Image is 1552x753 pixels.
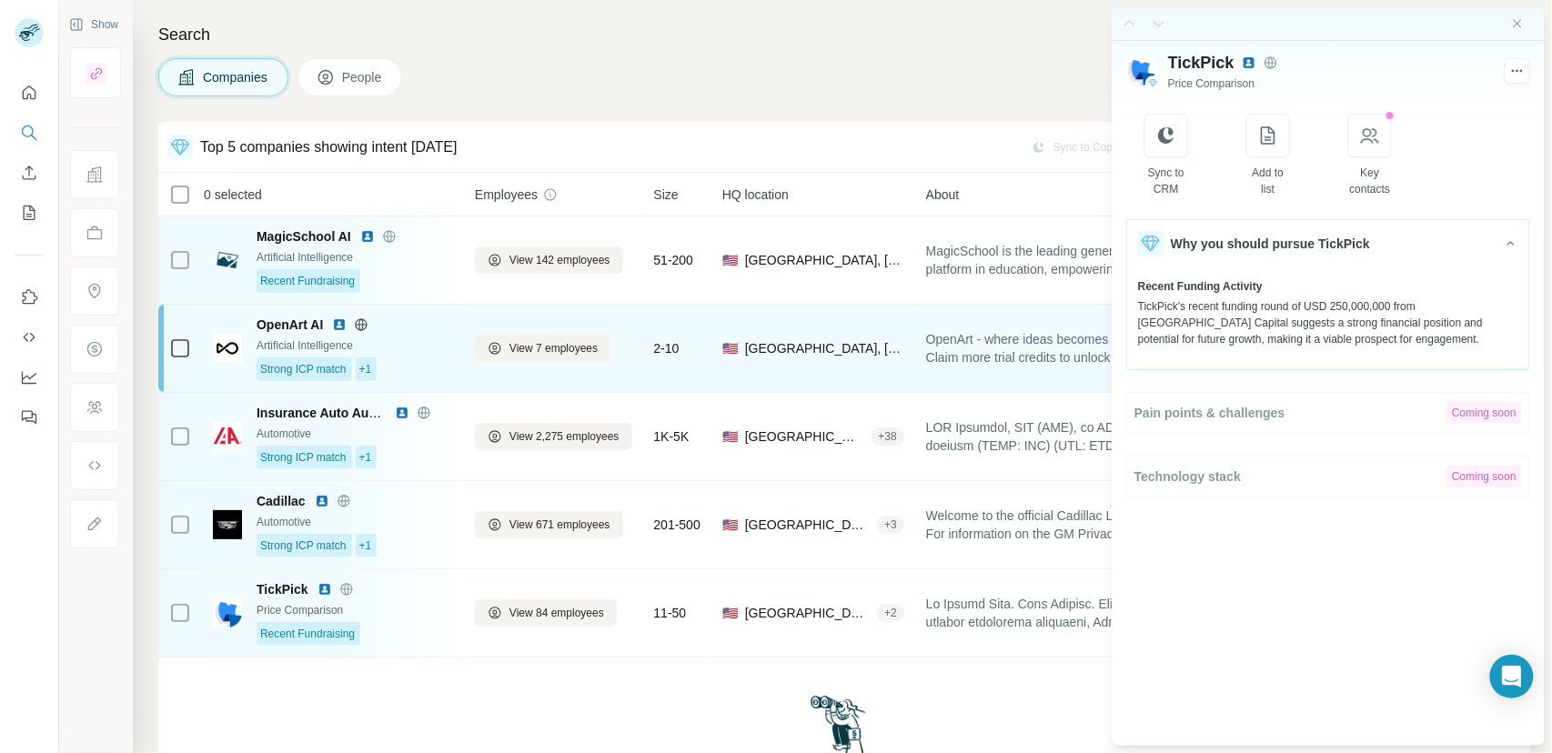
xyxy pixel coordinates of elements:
button: Dashboard [15,361,44,394]
button: Use Surfe on LinkedIn [15,281,44,314]
span: MagicSchool AI [257,227,351,246]
div: Automotive [257,426,453,442]
span: Technology stack [1134,467,1241,486]
button: Why you should pursue TickPick [1127,220,1529,267]
span: 🇺🇸 [722,251,738,269]
span: +1 [359,361,372,377]
span: 11-50 [654,604,687,622]
button: Use Surfe API [15,321,44,354]
div: Top 5 companies showing intent [DATE] [200,136,458,158]
span: Recent Fundraising [260,273,355,289]
span: LOR Ipsumdol, SIT (AME), co AD Elitse doeiusm (TEMP: INC) (UTL: ETD), ma a enimadm veniam quisnos... [926,418,1195,455]
span: Why you should pursue TickPick [1171,235,1370,253]
button: Search [15,116,44,149]
button: View 2,275 employees [475,423,632,450]
span: About [926,186,960,204]
div: Automotive [257,514,453,530]
h4: Search [158,22,1530,47]
button: View 142 employees [475,246,623,274]
span: OpenArt - where ideas becomes visual stories. Claim more trial credits to unlock your creativity ... [926,330,1195,366]
img: Logo of OpenArt AI [213,334,242,363]
span: View 2,275 employees [509,428,620,445]
img: LinkedIn logo [317,582,332,597]
div: Add to list [1247,165,1290,197]
button: Feedback [15,401,44,434]
span: 2-10 [654,339,680,357]
span: 0 selected [204,186,262,204]
img: Logo of MagicSchool AI [213,246,242,275]
button: View 7 employees [475,335,610,362]
img: LinkedIn logo [395,406,409,420]
span: View 671 employees [509,517,610,533]
div: Artificial Intelligence [257,337,453,354]
span: Recent Fundraising [260,626,355,642]
span: 🇺🇸 [722,604,738,622]
div: Price Comparison [1168,75,1492,92]
img: LinkedIn logo [315,494,329,508]
div: TickPick's recent funding round of USD 250,000,000 from [GEOGRAPHIC_DATA] Capital suggests a stro... [1138,298,1518,347]
img: LinkedIn avatar [1242,55,1256,70]
div: Sync to CRM [1145,165,1188,197]
span: Welcome to the official Cadillac LinkedIn page. For information on the GM Privacy Statement, plea... [926,507,1195,543]
span: +1 [359,449,372,466]
div: + 2 [877,605,904,621]
button: Pain points & challengesComing soon [1127,393,1529,433]
div: Artificial Intelligence [257,249,453,266]
span: 51-200 [654,251,694,269]
button: View 84 employees [475,599,617,627]
span: [GEOGRAPHIC_DATA], [US_STATE] [745,339,904,357]
div: Price Comparison [257,602,453,618]
span: People [342,68,384,86]
span: View 84 employees [509,605,604,621]
div: + 38 [872,428,904,445]
span: Recent Funding Activity [1138,278,1263,295]
span: HQ location [722,186,789,204]
img: Logo of Insurance Auto Auctions, Inc. [213,422,242,451]
span: Employees [475,186,538,204]
button: View 671 employees [475,511,623,538]
div: Key contacts [1349,165,1392,197]
span: 🇺🇸 [722,427,738,446]
button: Quick start [15,76,44,109]
span: 🇺🇸 [722,516,738,534]
span: Strong ICP match [260,449,347,466]
img: Logo of TickPick [1126,56,1155,85]
div: Coming soon [1446,466,1522,487]
span: TickPick [257,580,308,598]
span: View 142 employees [509,252,610,268]
button: My lists [15,196,44,229]
span: View 7 employees [509,340,598,356]
span: Cadillac [257,492,306,510]
span: Companies [203,68,269,86]
span: [GEOGRAPHIC_DATA], [US_STATE] [745,516,870,534]
span: Lo Ipsumd Sita. Cons Adipisc. Elits doe tempori utlabor etdolorema aliquaeni, AdmiNimv qu nostrud... [926,595,1195,631]
span: 🇺🇸 [722,339,738,357]
span: +1 [359,537,372,554]
span: Insurance Auto Auctions, Inc. [257,406,436,420]
span: Pain points & challenges [1134,404,1285,422]
div: Coming soon [1446,402,1522,424]
button: Technology stackComing soon [1127,457,1529,497]
span: [GEOGRAPHIC_DATA], [US_STATE] [745,604,870,622]
span: OpenArt AI [257,316,323,334]
img: Logo of TickPick [213,598,242,627]
span: [GEOGRAPHIC_DATA], [US_STATE] [745,427,864,446]
div: + 3 [877,517,904,533]
span: TickPick [1168,50,1235,75]
span: Strong ICP match [260,537,347,554]
button: Show [56,11,131,38]
img: LinkedIn logo [360,229,375,244]
span: Size [654,186,679,204]
span: 1K-5K [654,427,690,446]
span: Strong ICP match [260,361,347,377]
span: [GEOGRAPHIC_DATA], [US_STATE] [745,251,904,269]
button: Close side panel [1510,16,1525,31]
img: LinkedIn logo [332,317,347,332]
button: Enrich CSV [15,156,44,189]
img: Logo of Cadillac [213,510,242,539]
span: MagicSchool is the leading generative AI platform in education, empowering over 5 million educato... [926,242,1195,278]
span: 201-500 [654,516,700,534]
div: Open Intercom Messenger [1490,655,1534,698]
